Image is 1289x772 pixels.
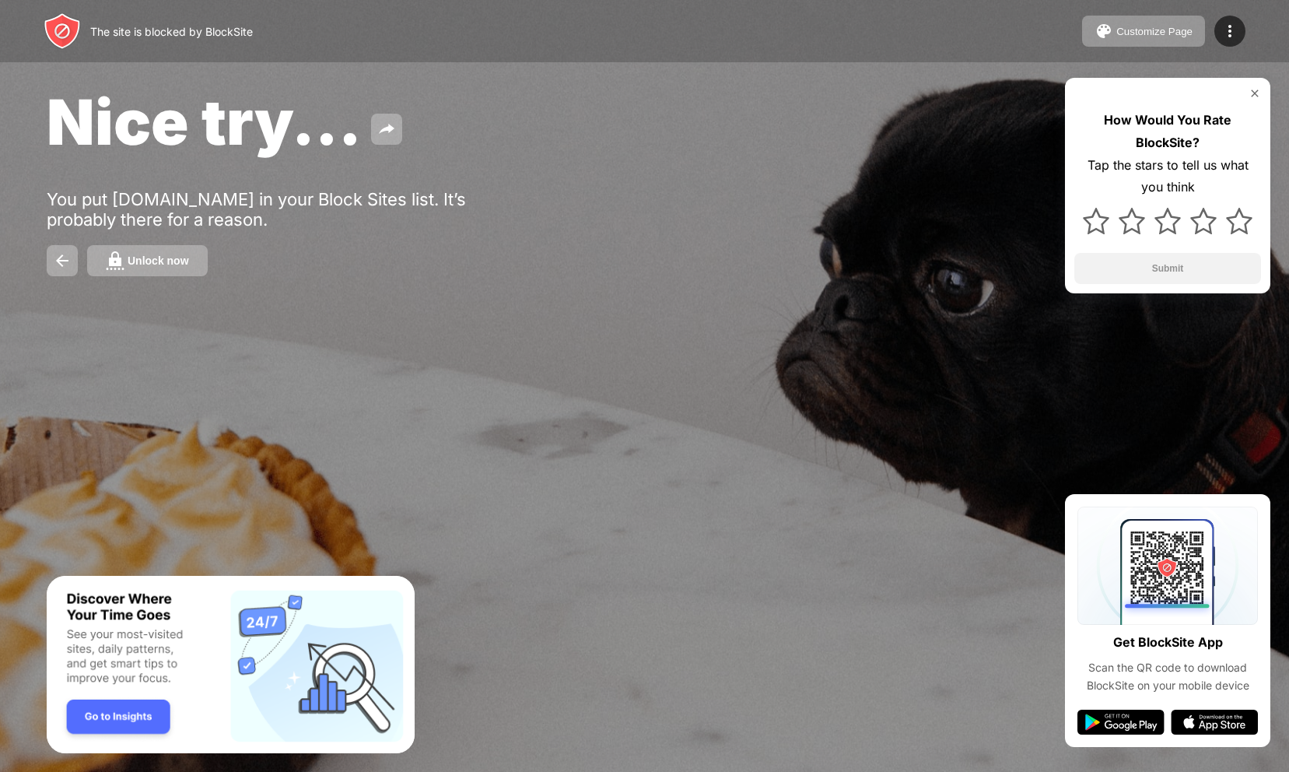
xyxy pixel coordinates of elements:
img: back.svg [53,251,72,270]
div: Unlock now [128,254,189,267]
img: app-store.svg [1171,710,1258,735]
img: share.svg [377,120,396,139]
img: header-logo.svg [44,12,81,50]
img: star.svg [1119,208,1145,234]
div: You put [DOMAIN_NAME] in your Block Sites list. It’s probably there for a reason. [47,189,527,230]
img: qrcode.svg [1077,507,1258,625]
div: Scan the QR code to download BlockSite on your mobile device [1077,659,1258,694]
div: The site is blocked by BlockSite [90,25,253,38]
div: How Would You Rate BlockSite? [1074,109,1261,154]
span: Nice try... [47,84,362,160]
button: Submit [1074,253,1261,284]
img: star.svg [1226,208,1252,234]
div: Customize Page [1116,26,1193,37]
img: star.svg [1190,208,1217,234]
img: menu-icon.svg [1221,22,1239,40]
div: Get BlockSite App [1113,631,1223,654]
img: pallet.svg [1095,22,1113,40]
button: Customize Page [1082,16,1205,47]
img: password.svg [106,251,124,270]
iframe: Banner [47,576,415,754]
img: rate-us-close.svg [1249,87,1261,100]
img: star.svg [1154,208,1181,234]
img: star.svg [1083,208,1109,234]
img: google-play.svg [1077,710,1165,735]
div: Tap the stars to tell us what you think [1074,154,1261,199]
button: Unlock now [87,245,208,276]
